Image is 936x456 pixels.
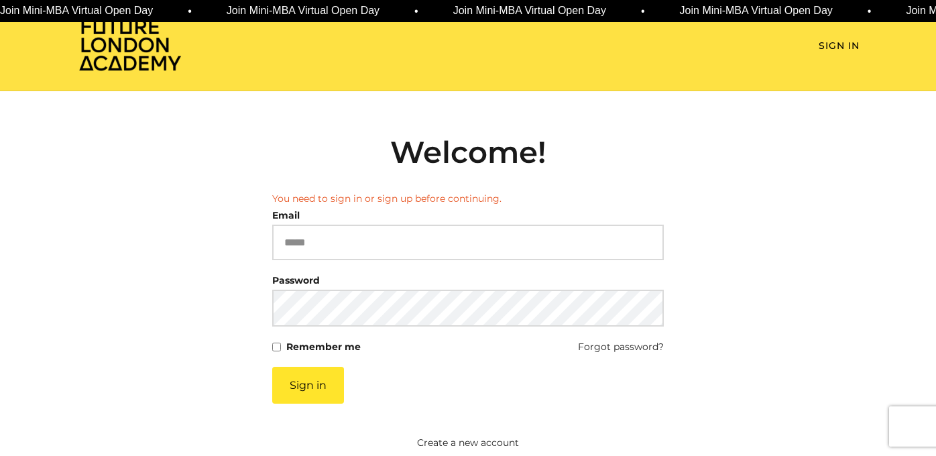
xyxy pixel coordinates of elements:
[188,3,192,19] span: •
[819,39,860,53] a: Sign In
[272,192,664,206] li: You need to sign in or sign up before continuing.
[578,337,664,356] a: Forgot password?
[272,134,664,170] h2: Welcome!
[272,206,300,225] label: Email
[414,3,418,19] span: •
[272,367,344,404] button: Sign in
[286,337,361,356] label: Remember me
[272,271,320,290] label: Password
[640,3,644,19] span: •
[207,436,729,450] a: Create a new account
[76,17,184,72] img: Home Page
[867,3,871,19] span: •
